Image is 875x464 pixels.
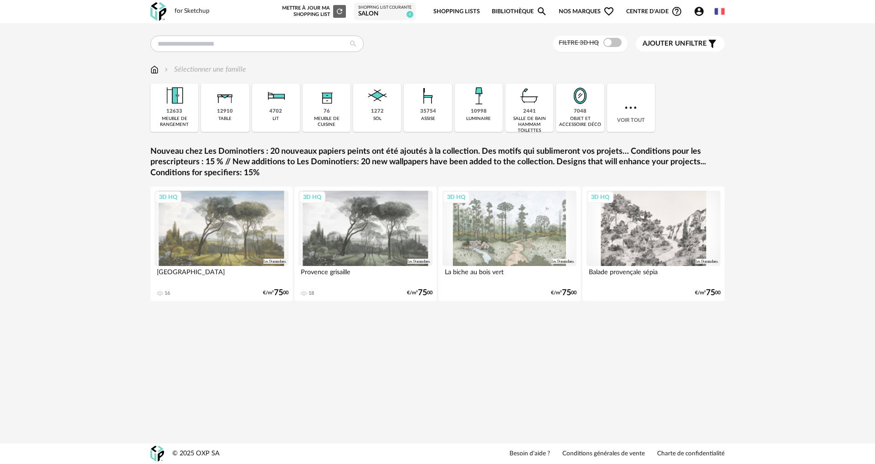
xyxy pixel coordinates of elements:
div: 16 [165,290,170,297]
div: for Sketchup [175,7,210,16]
div: © 2025 OXP SA [172,449,220,458]
div: 12910 [217,108,233,115]
img: Luminaire.png [466,83,491,108]
span: Centre d'aideHelp Circle Outline icon [626,6,682,17]
span: Filtre 3D HQ [559,40,599,46]
div: 1272 [371,108,384,115]
img: fr [715,6,725,16]
a: Conditions générales de vente [562,450,645,458]
div: Voir tout [607,83,655,132]
img: svg+xml;base64,PHN2ZyB3aWR0aD0iMTYiIGhlaWdodD0iMTciIHZpZXdCb3g9IjAgMCAxNiAxNyIgZmlsbD0ibm9uZSIgeG... [150,64,159,75]
div: meuble de cuisine [305,116,348,128]
div: La biche au bois vert [443,266,576,284]
div: 4702 [269,108,282,115]
span: 75 [418,290,427,296]
div: 35754 [420,108,436,115]
span: 4 [407,11,413,18]
div: lit [273,116,279,122]
div: 18 [309,290,314,297]
div: sol [373,116,381,122]
div: €/m² 00 [551,290,576,296]
img: Assise.png [416,83,440,108]
span: 75 [562,290,571,296]
img: more.7b13dc1.svg [623,99,639,116]
div: luminaire [466,116,491,122]
span: Nos marques [559,1,614,22]
div: €/m² 00 [263,290,288,296]
span: Ajouter un [643,40,685,47]
a: 3D HQ [GEOGRAPHIC_DATA] 16 €/m²7500 [150,187,293,301]
span: filtre [643,39,707,48]
div: SALON [358,10,412,18]
div: Shopping List courante [358,5,412,10]
a: Shopping List courante SALON 4 [358,5,412,18]
div: 3D HQ [587,191,613,203]
span: Account Circle icon [694,6,705,17]
a: BibliothèqueMagnify icon [492,1,547,22]
img: svg+xml;base64,PHN2ZyB3aWR0aD0iMTYiIGhlaWdodD0iMTYiIHZpZXdCb3g9IjAgMCAxNiAxNiIgZmlsbD0ibm9uZSIgeG... [163,64,170,75]
span: Help Circle Outline icon [671,6,682,17]
div: objet et accessoire déco [559,116,601,128]
div: 7048 [574,108,587,115]
a: Shopping Lists [433,1,480,22]
div: 3D HQ [155,191,181,203]
div: 3D HQ [443,191,469,203]
img: Rangement.png [314,83,339,108]
span: Refresh icon [335,9,344,14]
div: [GEOGRAPHIC_DATA] [154,266,288,284]
a: Nouveau chez Les Dominotiers : 20 nouveaux papiers peints ont été ajoutés à la collection. Des mo... [150,146,725,178]
div: €/m² 00 [695,290,721,296]
img: Sol.png [365,83,390,108]
div: 76 [324,108,330,115]
div: table [218,116,232,122]
img: Meuble%20de%20rangement.png [162,83,187,108]
img: Salle%20de%20bain.png [517,83,542,108]
a: 3D HQ Balade provençale sépia €/m²7500 [582,187,725,301]
div: meuble de rangement [153,116,196,128]
div: Sélectionner une famille [163,64,246,75]
button: Ajouter unfiltre Filter icon [636,36,725,52]
a: 3D HQ Provence grisaille 18 €/m²7500 [294,187,437,301]
a: Charte de confidentialité [657,450,725,458]
div: 2441 [523,108,536,115]
span: 75 [706,290,715,296]
img: OXP [150,2,166,21]
img: OXP [150,446,164,462]
div: assise [421,116,435,122]
div: 12633 [166,108,182,115]
img: Miroir.png [568,83,592,108]
div: salle de bain hammam toilettes [508,116,551,134]
span: Account Circle icon [694,6,709,17]
span: Magnify icon [536,6,547,17]
img: Table.png [213,83,237,108]
div: Provence grisaille [299,266,432,284]
span: 75 [274,290,283,296]
img: Literie.png [263,83,288,108]
a: 3D HQ La biche au bois vert €/m²7500 [438,187,581,301]
div: Balade provençale sépia [587,266,721,284]
span: Filter icon [707,38,718,49]
div: 3D HQ [299,191,325,203]
div: €/m² 00 [407,290,432,296]
div: 10998 [471,108,487,115]
div: Mettre à jour ma Shopping List [280,5,346,18]
a: Besoin d'aide ? [510,450,550,458]
span: Heart Outline icon [603,6,614,17]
